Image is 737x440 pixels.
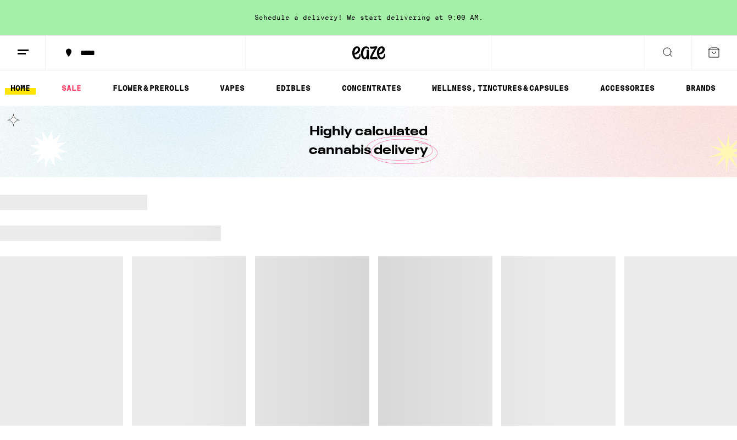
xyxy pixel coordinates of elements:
[56,81,87,95] a: SALE
[270,81,316,95] a: EDIBLES
[680,81,721,95] a: BRANDS
[426,81,574,95] a: WELLNESS, TINCTURES & CAPSULES
[278,123,459,160] h1: Highly calculated cannabis delivery
[107,81,195,95] a: FLOWER & PREROLLS
[336,81,407,95] a: CONCENTRATES
[595,81,660,95] a: ACCESSORIES
[214,81,250,95] a: VAPES
[5,81,36,95] a: HOME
